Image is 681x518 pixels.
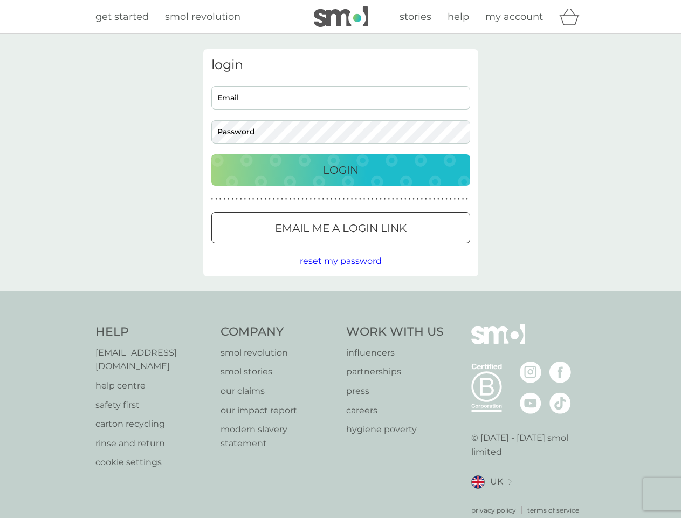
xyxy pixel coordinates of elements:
[549,392,571,414] img: visit the smol Tiktok page
[318,196,320,202] p: ●
[400,11,431,23] span: stories
[359,196,361,202] p: ●
[165,9,240,25] a: smol revolution
[437,196,439,202] p: ●
[221,404,335,418] a: our impact report
[429,196,431,202] p: ●
[260,196,263,202] p: ●
[346,404,444,418] a: careers
[314,196,316,202] p: ●
[471,505,516,515] a: privacy policy
[388,196,390,202] p: ●
[445,196,448,202] p: ●
[323,161,359,179] p: Login
[471,324,525,360] img: smol
[346,324,444,340] h4: Work With Us
[346,384,444,398] p: press
[221,384,335,398] a: our claims
[256,196,258,202] p: ●
[433,196,435,202] p: ●
[549,362,571,383] img: visit the smol Facebook page
[351,196,353,202] p: ●
[306,196,308,202] p: ●
[527,505,579,515] p: terms of service
[277,196,279,202] p: ●
[421,196,423,202] p: ●
[508,479,512,485] img: select a new location
[95,455,210,469] a: cookie settings
[331,196,333,202] p: ●
[346,365,444,379] a: partnerships
[310,196,312,202] p: ●
[211,57,470,73] h3: login
[425,196,427,202] p: ●
[400,9,431,25] a: stories
[219,196,222,202] p: ●
[95,437,210,451] a: rinse and return
[466,196,468,202] p: ●
[404,196,407,202] p: ●
[211,196,214,202] p: ●
[95,398,210,412] p: safety first
[221,346,335,360] a: smol revolution
[347,196,349,202] p: ●
[380,196,382,202] p: ●
[232,196,234,202] p: ●
[211,212,470,243] button: Email me a login link
[240,196,242,202] p: ●
[471,475,485,489] img: UK flag
[355,196,357,202] p: ●
[314,6,368,27] img: smol
[95,9,149,25] a: get started
[490,475,503,489] span: UK
[485,11,543,23] span: my account
[215,196,217,202] p: ●
[221,365,335,379] a: smol stories
[95,417,210,431] a: carton recycling
[273,196,275,202] p: ●
[95,346,210,373] a: [EMAIL_ADDRESS][DOMAIN_NAME]
[165,11,240,23] span: smol revolution
[221,422,335,450] p: modern slavery statement
[211,154,470,186] button: Login
[300,256,382,266] span: reset my password
[285,196,287,202] p: ●
[269,196,271,202] p: ●
[223,196,225,202] p: ●
[95,379,210,393] a: help centre
[392,196,394,202] p: ●
[346,422,444,437] p: hygiene poverty
[462,196,464,202] p: ●
[400,196,402,202] p: ●
[95,11,149,23] span: get started
[448,11,469,23] span: help
[346,346,444,360] p: influencers
[376,196,378,202] p: ●
[289,196,291,202] p: ●
[326,196,328,202] p: ●
[412,196,415,202] p: ●
[442,196,444,202] p: ●
[471,431,586,459] p: © [DATE] - [DATE] smol limited
[485,9,543,25] a: my account
[236,196,238,202] p: ●
[384,196,386,202] p: ●
[343,196,345,202] p: ●
[458,196,460,202] p: ●
[339,196,341,202] p: ●
[298,196,300,202] p: ●
[417,196,419,202] p: ●
[448,9,469,25] a: help
[334,196,336,202] p: ●
[281,196,283,202] p: ●
[228,196,230,202] p: ●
